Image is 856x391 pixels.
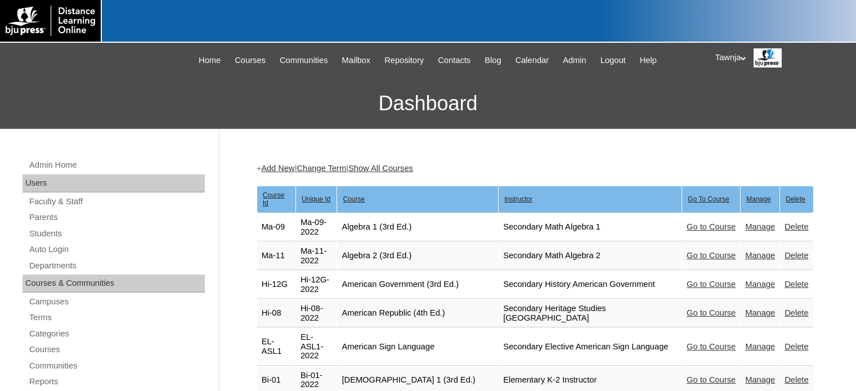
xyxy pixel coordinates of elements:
[438,54,470,67] span: Contacts
[499,242,682,270] td: Secondary Math Algebra 2
[379,54,429,67] a: Repository
[297,164,346,173] a: Change Term
[785,280,808,289] a: Delete
[257,242,295,270] td: Ma-11
[745,222,775,231] a: Manage
[687,222,736,231] a: Go to Course
[746,195,770,203] u: Manage
[786,195,805,203] u: Delete
[432,54,476,67] a: Contacts
[640,54,657,67] span: Help
[193,54,226,67] a: Home
[302,195,330,203] u: Unique Id
[687,280,736,289] a: Go to Course
[6,6,95,36] img: logo-white.png
[499,271,682,299] td: Secondary History American Government
[23,174,205,192] div: Users
[563,54,586,67] span: Admin
[337,328,498,366] td: American Sign Language
[257,163,814,174] div: + | |
[499,299,682,327] td: Secondary Heritage Studies [GEOGRAPHIC_DATA]
[257,328,295,366] td: EL-ASL1
[600,54,626,67] span: Logout
[296,242,337,270] td: Ma-11-2022
[235,54,266,67] span: Courses
[28,242,205,257] a: Auto Login
[257,271,295,299] td: Hi-12G
[337,54,377,67] a: Mailbox
[745,375,775,384] a: Manage
[785,342,808,351] a: Delete
[229,54,271,67] a: Courses
[28,311,205,325] a: Terms
[23,275,205,293] div: Courses & Communities
[745,342,775,351] a: Manage
[337,242,498,270] td: Algebra 2 (3rd Ed.)
[504,195,532,203] u: Instructor
[745,251,775,260] a: Manage
[337,271,498,299] td: American Government (3rd Ed.)
[687,251,736,260] a: Go to Course
[785,222,808,231] a: Delete
[745,280,775,289] a: Manage
[257,213,295,241] td: Ma-09
[28,343,205,357] a: Courses
[516,54,549,67] span: Calendar
[384,54,424,67] span: Repository
[257,299,295,327] td: Hi-08
[745,308,775,317] a: Manage
[715,48,845,68] div: Tawnja
[785,251,808,260] a: Delete
[6,78,850,129] h3: Dashboard
[28,295,205,309] a: Campuses
[261,164,294,173] a: Add New
[634,54,662,67] a: Help
[687,342,736,351] a: Go to Course
[28,210,205,224] a: Parents
[296,299,337,327] td: Hi-08-2022
[557,54,592,67] a: Admin
[595,54,631,67] a: Logout
[296,213,337,241] td: Ma-09-2022
[785,375,808,384] a: Delete
[343,195,365,203] u: Course
[687,308,736,317] a: Go to Course
[348,164,413,173] a: Show All Courses
[274,54,334,67] a: Communities
[28,158,205,172] a: Admin Home
[296,328,337,366] td: EL-ASL1-2022
[342,54,371,67] span: Mailbox
[28,227,205,241] a: Students
[785,308,808,317] a: Delete
[28,259,205,273] a: Departments
[485,54,501,67] span: Blog
[263,191,285,207] u: Course Id
[479,54,507,67] a: Blog
[28,195,205,209] a: Faculty & Staff
[499,213,682,241] td: Secondary Math Algebra 1
[280,54,328,67] span: Communities
[28,327,205,341] a: Categories
[199,54,221,67] span: Home
[296,271,337,299] td: Hi-12G-2022
[28,359,205,373] a: Communities
[28,375,205,389] a: Reports
[510,54,554,67] a: Calendar
[337,299,498,327] td: American Republic (4th Ed.)
[687,375,736,384] a: Go to Course
[337,213,498,241] td: Algebra 1 (3rd Ed.)
[499,328,682,366] td: Secondary Elective American Sign Language
[754,48,782,68] img: Tawnja / Distance Learning Online Staff
[688,195,729,203] u: Go To Course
